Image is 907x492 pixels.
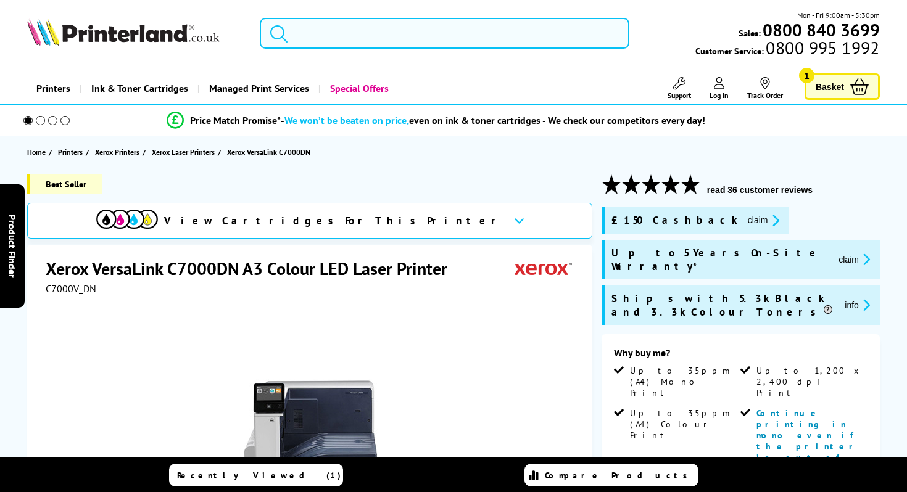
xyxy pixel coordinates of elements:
a: Printerland Logo [27,18,244,48]
a: Xerox VersaLink C7000DN [227,146,313,158]
span: Ink & Toner Cartridges [91,73,188,104]
li: modal_Promise [6,110,865,131]
span: Log In [710,91,729,100]
a: Log In [710,77,729,100]
span: Recently Viewed (1) [177,470,341,481]
a: Basket 1 [805,73,880,100]
span: Sales: [739,27,761,39]
span: Support [668,91,691,100]
div: - even on ink & toner cartridges - We check our competitors every day! [281,114,705,126]
a: Xerox Printers [95,146,143,158]
a: Managed Print Services [197,73,318,104]
span: Compare Products [545,470,694,481]
a: Track Order [747,77,783,100]
a: Special Offers [318,73,398,104]
span: View Cartridges For This Printer [164,214,503,228]
span: Up to 35ppm (A4) Colour Print [630,408,738,441]
span: Best Seller [27,174,102,194]
img: cmyk-icon.svg [96,210,158,229]
button: read 36 customer reviews [703,184,816,195]
span: Up to 35ppm (A4) Mono Print [630,365,738,398]
a: Printers [58,146,86,158]
span: Price Match Promise* [190,114,281,126]
a: Xerox Laser Printers [152,146,218,158]
span: Ships with 5.3k Black and 3.3k Colour Toners [611,292,835,319]
span: Product Finder [6,215,19,278]
a: Recently Viewed (1) [169,464,343,486]
button: promo-description [841,298,874,312]
span: Up to 1,200 x 2,400 dpi Print [756,365,864,398]
span: Home [27,146,46,158]
span: 0800 995 1992 [764,42,879,54]
span: We won’t be beaten on price, [284,114,409,126]
b: 0800 840 3699 [763,18,880,41]
span: C7000V_DN [46,282,96,295]
a: Support [668,77,691,100]
a: Compare Products [524,464,698,486]
a: 0800 840 3699 [761,24,880,36]
a: Ink & Toner Cartridges [80,73,197,104]
span: Mon - Fri 9:00am - 5:30pm [797,9,880,21]
span: Up to 5 Years On-Site Warranty* [611,246,829,273]
div: Why buy me? [614,346,868,365]
span: Xerox VersaLink C7000DN [227,146,310,158]
span: Printers [58,146,83,158]
h1: Xerox VersaLink C7000DN A3 Colour LED Laser Printer [46,257,460,280]
span: Xerox Printers [95,146,139,158]
span: 1 [799,68,814,83]
button: promo-description [744,213,783,228]
img: Printerland Logo [27,18,220,46]
span: Xerox Laser Printers [152,146,215,158]
span: Customer Service: [695,42,879,57]
button: promo-description [835,252,874,266]
span: Continue printing in mono even if the printer is out of colour toners [756,408,860,485]
span: Basket [816,78,844,95]
a: Printers [27,73,80,104]
img: Xerox [515,257,572,280]
span: £150 Cashback [611,213,738,228]
a: Home [27,146,49,158]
